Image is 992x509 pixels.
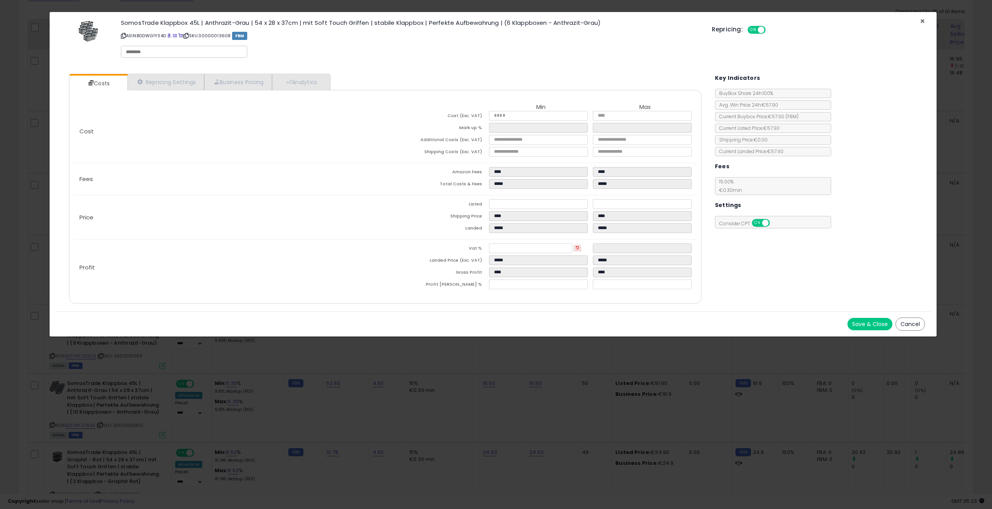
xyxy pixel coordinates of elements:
td: Shipping Price [385,211,489,223]
td: Vat % [385,243,489,255]
span: Current Landed Price: €57.90 [715,148,784,155]
span: €0.30 min [715,187,742,193]
button: Save & Close [847,318,892,330]
span: Shipping Price: €0.00 [715,136,768,143]
th: Min [489,104,593,111]
span: Current Buybox Price: [715,113,799,120]
span: Current Listed Price: €57.90 [715,125,780,131]
p: Fees [73,176,385,182]
p: Price [73,214,385,221]
h5: Fees [715,162,730,171]
h5: Key Indicators [715,73,760,83]
button: Cancel [896,317,925,331]
span: ( FBM ) [785,113,799,120]
th: Max [593,104,697,111]
td: Profit [PERSON_NAME] % [385,280,489,292]
h5: Repricing: [712,26,743,33]
a: Costs [69,76,127,91]
span: BuyBox Share 24h: 100% [715,90,773,97]
a: Business Pricing [204,74,272,90]
a: Your listing only [178,33,183,39]
p: Profit [73,264,385,271]
img: 41EIsp1kX2L._SL60_.jpg [77,20,100,43]
td: Cost (Exc. VAT) [385,111,489,123]
td: Total Costs & Fees [385,179,489,191]
span: FBM [232,32,248,40]
span: 15.00 % [715,178,742,193]
td: Additional Costs (Exc. VAT) [385,135,489,147]
span: OFF [768,220,781,226]
h3: SomosTrade Klappbox 45L | Anthrazit-Grau | 54 x 28 x 37cm | mit Soft Touch Griffen | stabile Klap... [121,20,700,26]
span: ON [753,220,762,226]
td: Listed [385,199,489,211]
td: Gross Profit [385,267,489,280]
td: Mark up % [385,123,489,135]
span: × [920,16,925,27]
h5: Settings [715,200,741,210]
span: Consider CPT: [715,220,780,227]
span: OFF [765,27,777,33]
a: Repricing Settings [127,74,204,90]
a: BuyBox page [167,33,171,39]
td: Amazon Fees [385,167,489,179]
span: ON [748,27,758,33]
p: ASIN: B0DWG1Y34D | SKU: 30000013608 [121,29,700,42]
span: Avg. Win Price 24h: €57.90 [715,102,778,108]
td: Shipping Costs (Exc. VAT) [385,147,489,159]
td: Landed Price (Exc. VAT) [385,255,489,267]
span: €57.90 [768,113,799,120]
td: Landed [385,223,489,235]
p: Cost [73,128,385,135]
a: All offer listings [173,33,177,39]
a: Analytics [272,74,329,90]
